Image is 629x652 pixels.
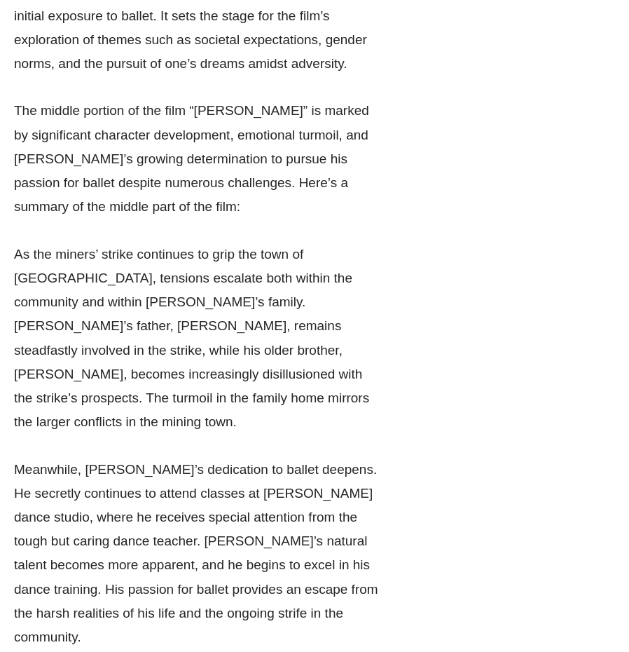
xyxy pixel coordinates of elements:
[14,243,379,435] p: As the miners’ strike continues to grip the town of [GEOGRAPHIC_DATA], tensions escalate both wit...
[14,99,379,219] p: The middle portion of the film “[PERSON_NAME]” is marked by significant character development, em...
[396,494,629,652] iframe: Chat Widget
[14,458,379,650] p: Meanwhile, [PERSON_NAME]’s dedication to ballet deepens. He secretly continues to attend classes ...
